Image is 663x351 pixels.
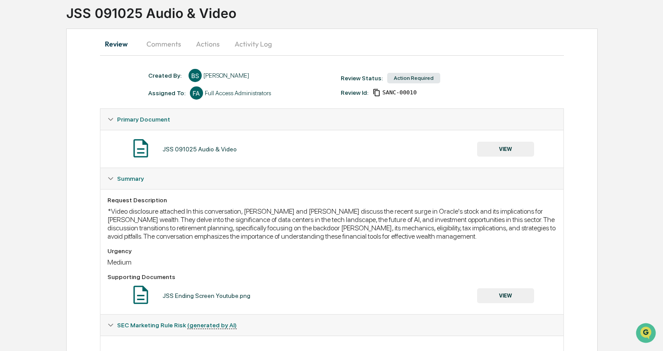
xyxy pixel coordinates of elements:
div: Summary [100,189,563,314]
div: Action Required [387,73,440,83]
div: BS [189,69,202,82]
button: VIEW [477,142,534,157]
div: Urgency [107,247,556,254]
button: Review [100,33,139,54]
div: JSS 091025 Audio & Video [163,146,237,153]
iframe: Open customer support [635,322,659,346]
div: Primary Document [100,109,563,130]
span: Preclearance [18,111,57,119]
div: Created By: ‎ ‎ [148,72,184,79]
div: Review Id: [341,89,368,96]
a: 🔎Data Lookup [5,124,59,140]
div: 🖐️ [9,111,16,118]
div: 🗄️ [64,111,71,118]
span: Primary Document [117,116,170,123]
span: Attestations [72,111,109,119]
div: Review Status: [341,75,383,82]
span: SEC Marketing Rule Risk [117,322,237,329]
div: Supporting Documents [107,273,556,280]
div: 🔎 [9,128,16,135]
p: How can we help? [9,18,160,32]
img: Document Icon [130,137,152,159]
div: secondary tabs example [100,33,564,54]
button: Activity Log [228,33,279,54]
div: [PERSON_NAME] [203,72,249,79]
u: (generated by AI) [187,322,237,329]
div: We're available if you need us! [30,76,111,83]
img: Document Icon [130,284,152,306]
button: VIEW [477,288,534,303]
span: Summary [117,175,144,182]
button: Actions [188,33,228,54]
div: Medium [107,258,556,266]
a: 🗄️Attestations [60,107,112,123]
a: Powered byPylon [62,148,106,155]
span: Data Lookup [18,127,55,136]
div: FA [190,86,203,100]
button: Comments [139,33,188,54]
img: 1746055101610-c473b297-6a78-478c-a979-82029cc54cd1 [9,67,25,83]
button: Start new chat [149,70,160,80]
div: SEC Marketing Rule Risk (generated by AI) [100,315,563,336]
div: Summary [100,168,563,189]
span: Pylon [87,149,106,155]
div: Assigned To: [148,90,185,97]
a: 🖐️Preclearance [5,107,60,123]
span: 2779d311-8152-4f6e-96e8-57c1c5a18302 [382,89,417,96]
div: JSS Ending Screen Youtube.png [163,292,250,299]
div: *Video disclosure attached In this conversation, [PERSON_NAME] and [PERSON_NAME] discuss the rece... [107,207,556,240]
div: Start new chat [30,67,144,76]
div: Request Description [107,197,556,204]
div: Primary Document [100,130,563,168]
div: Full Access Administrators [205,90,271,97]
